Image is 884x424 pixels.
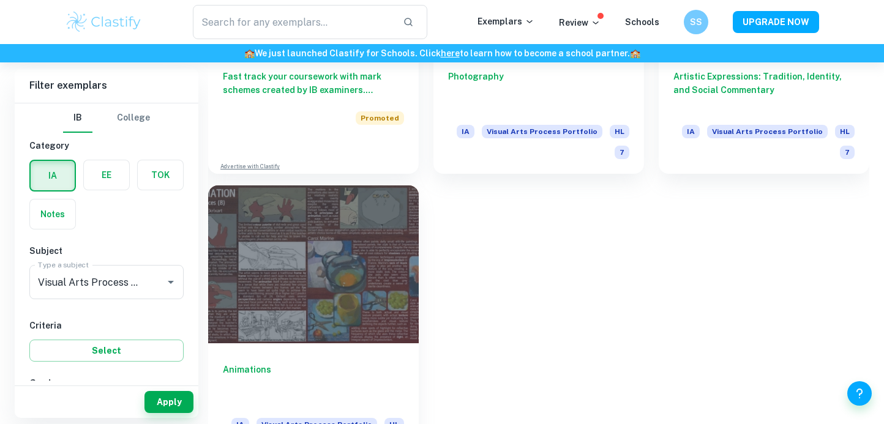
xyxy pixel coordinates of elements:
[220,162,280,171] a: Advertise with Clastify
[29,244,184,258] h6: Subject
[63,103,150,133] div: Filter type choice
[441,48,460,58] a: here
[63,103,92,133] button: IB
[689,15,703,29] h6: SS
[29,139,184,152] h6: Category
[356,111,404,125] span: Promoted
[138,160,183,190] button: TOK
[478,15,534,28] p: Exemplars
[2,46,882,60] h6: We just launched Clastify for Schools. Click to learn how to become a school partner.
[29,376,184,390] h6: Grade
[448,70,629,110] h6: Photography
[684,10,708,34] button: SS
[193,5,393,39] input: Search for any exemplars...
[840,146,855,159] span: 7
[847,381,872,406] button: Help and Feedback
[31,161,75,190] button: IA
[38,259,89,270] label: Type a subject
[673,70,855,110] h6: Artistic Expressions: Tradition, Identity, and Social Commentary
[29,319,184,332] h6: Criteria
[835,125,855,138] span: HL
[682,125,700,138] span: IA
[630,48,640,58] span: 🏫
[457,125,474,138] span: IA
[15,69,198,103] h6: Filter exemplars
[84,160,129,190] button: EE
[223,70,404,97] h6: Fast track your coursework with mark schemes created by IB examiners. Upgrade now
[162,273,179,291] button: Open
[482,125,602,138] span: Visual Arts Process Portfolio
[615,146,629,159] span: 7
[244,48,255,58] span: 🏫
[65,10,143,34] img: Clastify logo
[559,16,601,29] p: Review
[610,125,629,138] span: HL
[144,391,193,413] button: Apply
[733,11,819,33] button: UPGRADE NOW
[117,103,150,133] button: College
[625,17,659,27] a: Schools
[223,363,404,403] h6: Animations
[29,340,184,362] button: Select
[30,199,75,229] button: Notes
[707,125,828,138] span: Visual Arts Process Portfolio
